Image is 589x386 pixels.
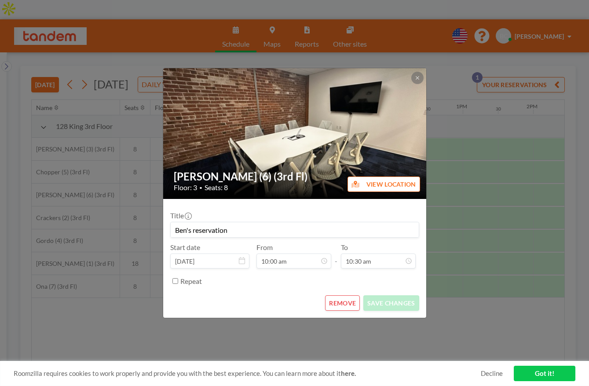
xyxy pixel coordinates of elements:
[335,246,337,265] span: -
[205,183,228,192] span: Seats: 8
[363,295,419,311] button: SAVE CHANGES
[341,369,356,377] a: here.
[174,170,417,183] h2: [PERSON_NAME] (6) (3rd Fl)
[174,183,197,192] span: Floor: 3
[341,243,348,252] label: To
[171,222,419,237] input: (No title)
[199,184,202,191] span: •
[514,366,575,381] a: Got it!
[170,211,191,220] label: Title
[170,243,200,252] label: Start date
[256,243,273,252] label: From
[348,176,420,192] button: VIEW LOCATION
[163,34,427,232] img: 537.jpg
[325,295,360,311] button: REMOVE
[481,369,503,378] a: Decline
[14,369,481,378] span: Roomzilla requires cookies to work properly and provide you with the best experience. You can lea...
[180,277,202,286] label: Repeat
